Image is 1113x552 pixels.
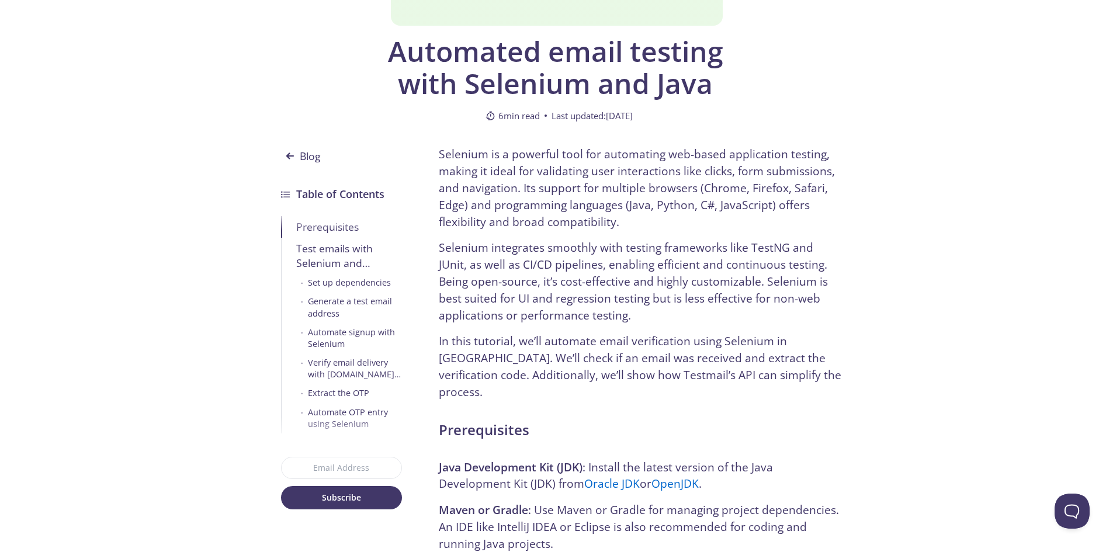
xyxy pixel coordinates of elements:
div: Automate signup with Selenium [308,327,402,350]
input: Email Address [281,457,402,479]
span: Automated email testing with Selenium and Java [356,35,755,99]
div: Automate OTP entry using Selenium [308,407,402,430]
a: OpenJDK [651,475,699,491]
span: • [301,357,303,380]
a: Oracle JDK [584,475,640,491]
span: • [301,296,303,319]
strong: Maven or Gradle [439,502,528,518]
p: In this tutorial, we’ll automate email verification using Selenium in [GEOGRAPHIC_DATA]. We’ll ch... [439,333,842,400]
button: Subscribe [281,486,402,509]
span: • [301,327,303,350]
span: 6 min read [486,109,540,123]
div: Set up dependencies [308,277,391,289]
p: Selenium integrates smoothly with testing frameworks like TestNG and JUnit, as well as CI/CD pipe... [439,239,842,324]
span: Last updated: [DATE] [552,109,633,123]
strong: Java Development Kit (JDK) [439,459,582,475]
span: • [301,407,303,430]
iframe: Help Scout Beacon - Open [1055,494,1090,529]
div: Prerequisites [296,220,402,234]
span: • [301,277,303,289]
div: Test emails with Selenium and [DOMAIN_NAME] [296,241,402,270]
span: Blog [281,145,328,167]
div: Verify email delivery with [DOMAIN_NAME] API [308,357,402,380]
p: : Use Maven or Gradle for managing project dependencies. An IDE like IntelliJ IDEA or Eclipse is ... [439,502,842,552]
a: Blog [281,129,402,172]
p: Selenium is a powerful tool for automating web-based application testing, making it ideal for val... [439,146,842,230]
div: Extract the OTP [308,387,369,399]
h3: Table of Contents [296,186,384,202]
p: : Install the latest version of the Java Development Kit (JDK) from or . [439,459,842,493]
div: Generate a test email address [308,296,402,319]
span: • [301,387,303,399]
h2: Prerequisites [439,419,842,440]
